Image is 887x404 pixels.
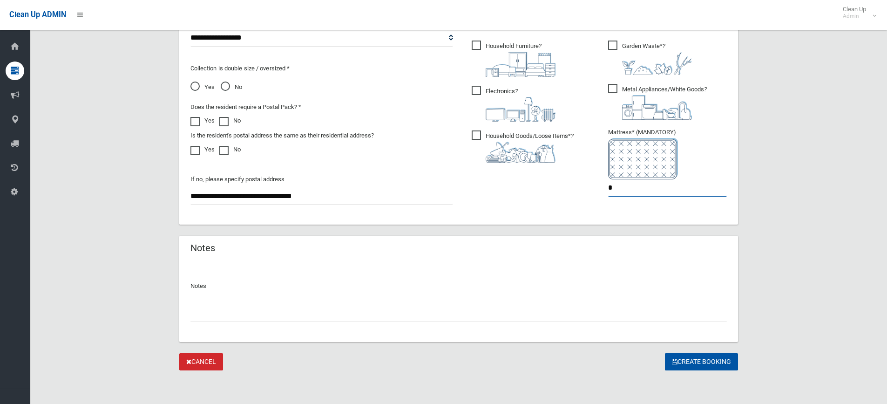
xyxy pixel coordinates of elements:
label: Yes [190,144,215,155]
label: If no, please specify postal address [190,174,284,185]
label: Is the resident's postal address the same as their residential address? [190,130,374,141]
p: Notes [190,281,727,292]
span: Electronics [472,86,555,122]
i: ? [486,88,555,122]
span: Yes [190,82,215,93]
img: aa9efdbe659d29b613fca23ba79d85cb.png [486,52,555,77]
label: No [219,144,241,155]
p: Collection is double size / oversized * [190,63,453,74]
a: Cancel [179,353,223,370]
img: e7408bece873d2c1783593a074e5cb2f.png [608,138,678,179]
img: 4fd8a5c772b2c999c83690221e5242e0.png [622,52,692,75]
small: Admin [843,13,866,20]
header: Notes [179,239,226,257]
label: Does the resident require a Postal Pack? * [190,102,301,113]
span: Clean Up [838,6,875,20]
span: Household Furniture [472,41,555,77]
i: ? [622,42,692,75]
span: Garden Waste* [608,41,692,75]
i: ? [486,132,574,163]
img: 36c1b0289cb1767239cdd3de9e694f19.png [622,95,692,120]
button: Create Booking [665,353,738,370]
label: No [219,115,241,126]
img: b13cc3517677393f34c0a387616ef184.png [486,142,555,163]
label: Yes [190,115,215,126]
i: ? [486,42,555,77]
span: Clean Up ADMIN [9,10,66,19]
span: No [221,82,242,93]
span: Household Goods/Loose Items* [472,130,574,163]
img: 394712a680b73dbc3d2a6a3a7ffe5a07.png [486,97,555,122]
span: Metal Appliances/White Goods [608,84,707,120]
i: ? [622,86,707,120]
span: Mattress* (MANDATORY) [608,129,727,179]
